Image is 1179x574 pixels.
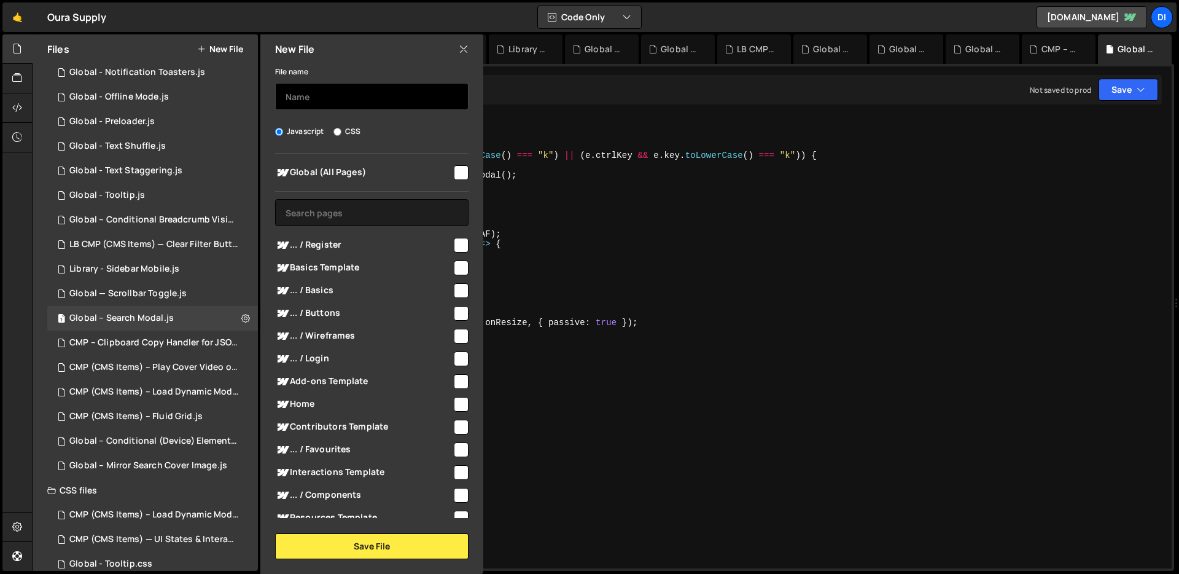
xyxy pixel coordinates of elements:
[47,404,258,429] div: 14937/38918.js
[275,261,452,275] span: Basics Template
[47,380,262,404] div: 14937/38910.js
[47,232,262,257] div: 14937/43376.js
[275,533,469,559] button: Save File
[58,315,65,324] span: 1
[197,44,243,54] button: New File
[69,460,227,471] div: Global – Mirror Search Cover Image.js
[813,43,852,55] div: Global - Copy To Clipboard.js
[47,429,262,454] div: 14937/38915.js
[661,43,700,55] div: Global - Notification Toasters.js
[275,397,452,412] span: Home
[1041,43,1081,55] div: CMP – Clipboard Copy Handler for JSON Code.js
[47,527,262,552] div: 14937/43533.css
[275,283,452,298] span: ... / Basics
[69,92,169,103] div: Global - Offline Mode.js
[69,534,239,545] div: CMP (CMS Items) — UI States & Interactions.css
[69,67,205,78] div: Global - Notification Toasters.js
[69,436,239,447] div: Global – Conditional (Device) Element Visibility.js
[275,238,452,253] span: ... / Register
[585,43,624,55] div: Global - Offline Mode.js
[538,6,641,28] button: Code Only
[275,511,452,525] span: Resources Template
[47,306,258,331] div: 14937/38913.js
[47,281,258,306] div: 14937/39947.js
[275,306,452,321] span: ... / Buttons
[69,559,152,570] div: Global - Tooltip.css
[47,159,258,183] div: 14937/44781.js
[275,128,283,136] input: Javascript
[69,141,166,152] div: Global - Text Shuffle.js
[1099,79,1158,101] button: Save
[889,43,928,55] div: Global – Conditional (Device) Element Visibility.js
[47,355,262,380] div: 14937/38901.js
[69,362,239,373] div: CMP (CMS Items) – Play Cover Video on Hover.js
[333,128,341,136] input: CSS
[1037,6,1147,28] a: [DOMAIN_NAME]
[69,239,239,250] div: LB CMP (CMS Items) — Clear Filter Buttons.js
[275,125,324,138] label: Javascript
[69,288,187,299] div: Global — Scrollbar Toggle.js
[275,420,452,434] span: Contributors Template
[47,42,69,56] h2: Files
[69,387,239,398] div: CMP (CMS Items) – Load Dynamic Modal (AJAX).js
[69,337,239,348] div: CMP – Clipboard Copy Handler for JSON Code.js
[69,165,182,176] div: Global - Text Staggering.js
[737,43,776,55] div: LB CMP (CMS Items) — Clear Filter Buttons.js
[508,43,548,55] div: Library - Sidebar Mobile.js
[275,465,452,480] span: Interactions Template
[2,2,33,32] a: 🤙
[33,478,258,503] div: CSS files
[275,329,452,344] span: ... / Wireframes
[69,116,155,127] div: Global - Preloader.js
[69,264,179,275] div: Library - Sidebar Mobile.js
[275,165,452,180] span: Global (All Pages)
[1151,6,1173,28] a: Di
[275,42,314,56] h2: New File
[69,313,174,324] div: Global – Search Modal.js
[47,331,262,355] div: 14937/38904.js
[1030,85,1091,95] div: Not saved to prod
[47,208,262,232] div: 14937/44170.js
[965,43,1005,55] div: Global – Mirror Search Cover Image.js
[47,503,262,527] div: 14937/38909.css
[47,183,258,208] div: 14937/44562.js
[47,134,258,159] div: 14937/44779.js
[275,442,452,457] span: ... / Favourites
[69,411,203,422] div: CMP (CMS Items) – Fluid Grid.js
[275,66,308,78] label: File name
[69,509,239,521] div: CMP (CMS Items) – Load Dynamic Modal (AJAX).css
[275,83,469,110] input: Name
[47,10,106,25] div: Oura Supply
[47,109,258,134] div: 14937/43958.js
[69,214,239,226] div: Global – Conditional Breadcrumb Visibility.js
[47,60,258,85] div: 14937/44585.js
[275,374,452,389] span: Add-ons Template
[333,125,360,138] label: CSS
[47,85,258,109] div: 14937/44586.js
[1118,43,1157,55] div: Global – Search Modal.js
[275,488,452,503] span: ... / Components
[275,199,469,226] input: Search pages
[275,352,452,366] span: ... / Login
[69,190,145,201] div: Global - Tooltip.js
[47,257,258,281] div: 14937/44593.js
[47,454,258,478] div: 14937/38911.js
